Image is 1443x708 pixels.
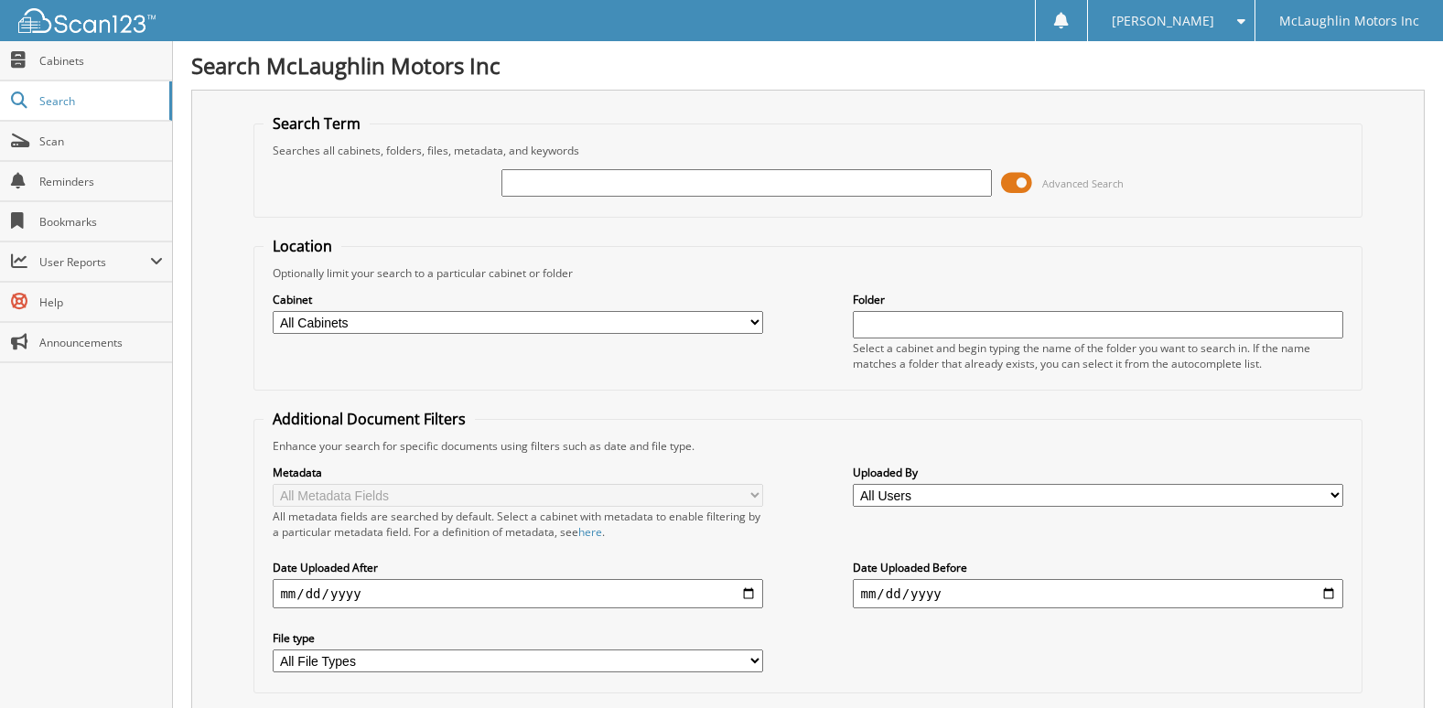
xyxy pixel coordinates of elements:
[264,265,1351,281] div: Optionally limit your search to a particular cabinet or folder
[853,560,1342,575] label: Date Uploaded Before
[1042,177,1124,190] span: Advanced Search
[39,254,150,270] span: User Reports
[1279,16,1419,27] span: McLaughlin Motors Inc
[853,579,1342,608] input: end
[1112,16,1214,27] span: [PERSON_NAME]
[264,438,1351,454] div: Enhance your search for specific documents using filters such as date and file type.
[39,134,163,149] span: Scan
[853,465,1342,480] label: Uploaded By
[39,214,163,230] span: Bookmarks
[1351,620,1443,708] iframe: Chat Widget
[273,509,762,540] div: All metadata fields are searched by default. Select a cabinet with metadata to enable filtering b...
[191,50,1425,80] h1: Search McLaughlin Motors Inc
[39,295,163,310] span: Help
[39,174,163,189] span: Reminders
[578,524,602,540] a: here
[273,579,762,608] input: start
[39,53,163,69] span: Cabinets
[39,93,160,109] span: Search
[18,8,156,33] img: scan123-logo-white.svg
[853,340,1342,371] div: Select a cabinet and begin typing the name of the folder you want to search in. If the name match...
[273,292,762,307] label: Cabinet
[39,335,163,350] span: Announcements
[264,409,475,429] legend: Additional Document Filters
[264,236,341,256] legend: Location
[273,465,762,480] label: Metadata
[273,630,762,646] label: File type
[273,560,762,575] label: Date Uploaded After
[264,113,370,134] legend: Search Term
[853,292,1342,307] label: Folder
[264,143,1351,158] div: Searches all cabinets, folders, files, metadata, and keywords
